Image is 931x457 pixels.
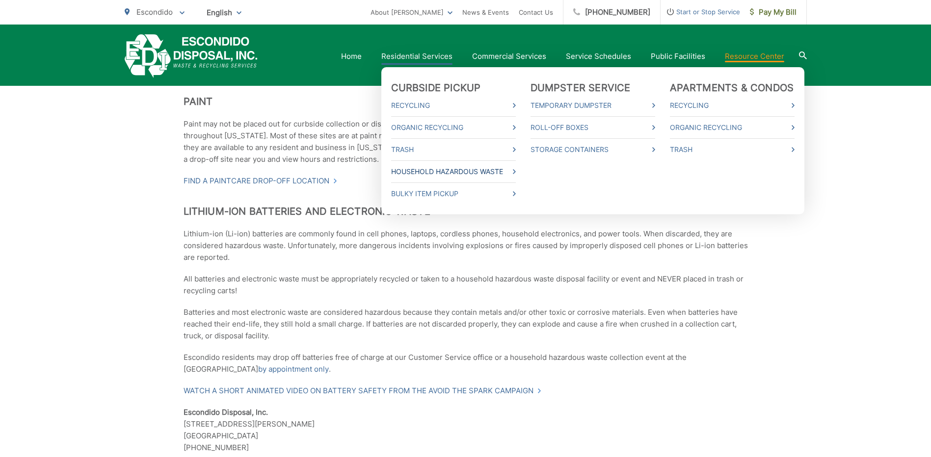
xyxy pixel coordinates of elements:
[184,175,338,187] a: Find a PaintCare drop-off location
[531,144,655,155] a: Storage Containers
[184,118,748,165] p: Paint may not be placed out for curbside collection or disposed of in a bin/container meant for s...
[391,82,481,94] a: Curbside Pickup
[750,6,797,18] span: Pay My Bill
[371,6,452,18] a: About [PERSON_NAME]
[725,51,784,62] a: Resource Center
[184,306,748,342] p: Batteries and most electronic waste are considered hazardous because they contain metals and/or o...
[519,6,553,18] a: Contact Us
[258,363,329,375] a: by appointment only
[651,51,705,62] a: Public Facilities
[184,352,748,375] p: Escondido residents may drop off batteries free of charge at our Customer Service office or a hou...
[381,51,452,62] a: Residential Services
[125,34,258,78] a: EDCD logo. Return to the homepage.
[184,407,268,417] strong: Escondido Disposal, Inc.
[184,406,748,454] p: [STREET_ADDRESS][PERSON_NAME] [GEOGRAPHIC_DATA] [PHONE_NUMBER]
[184,205,748,217] h2: Lithium-Ion Batteries and Electronic Waste
[472,51,546,62] a: Commercial Services
[531,100,655,111] a: Temporary Dumpster
[184,273,748,297] p: All batteries and electronic waste must be appropriately recycled or taken to a household hazardo...
[391,166,516,178] a: Household Hazardous Waste
[670,122,795,133] a: Organic Recycling
[391,122,516,133] a: Organic Recycling
[199,4,249,21] span: English
[391,188,516,200] a: Bulky Item Pickup
[184,385,542,397] a: Watch a Short Animated Video on Battery Safety from the Avoid the Spark Campaign
[184,96,748,107] h2: Paint
[391,100,516,111] a: Recycling
[670,100,795,111] a: Recycling
[531,82,631,94] a: Dumpster Service
[566,51,631,62] a: Service Schedules
[670,82,794,94] a: Apartments & Condos
[184,228,748,263] p: Lithium-ion (Li-ion) batteries are commonly found in cell phones, laptops, cordless phones, house...
[670,144,795,155] a: Trash
[462,6,509,18] a: News & Events
[136,7,173,17] span: Escondido
[341,51,362,62] a: Home
[531,122,655,133] a: Roll-Off Boxes
[391,144,516,155] a: Trash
